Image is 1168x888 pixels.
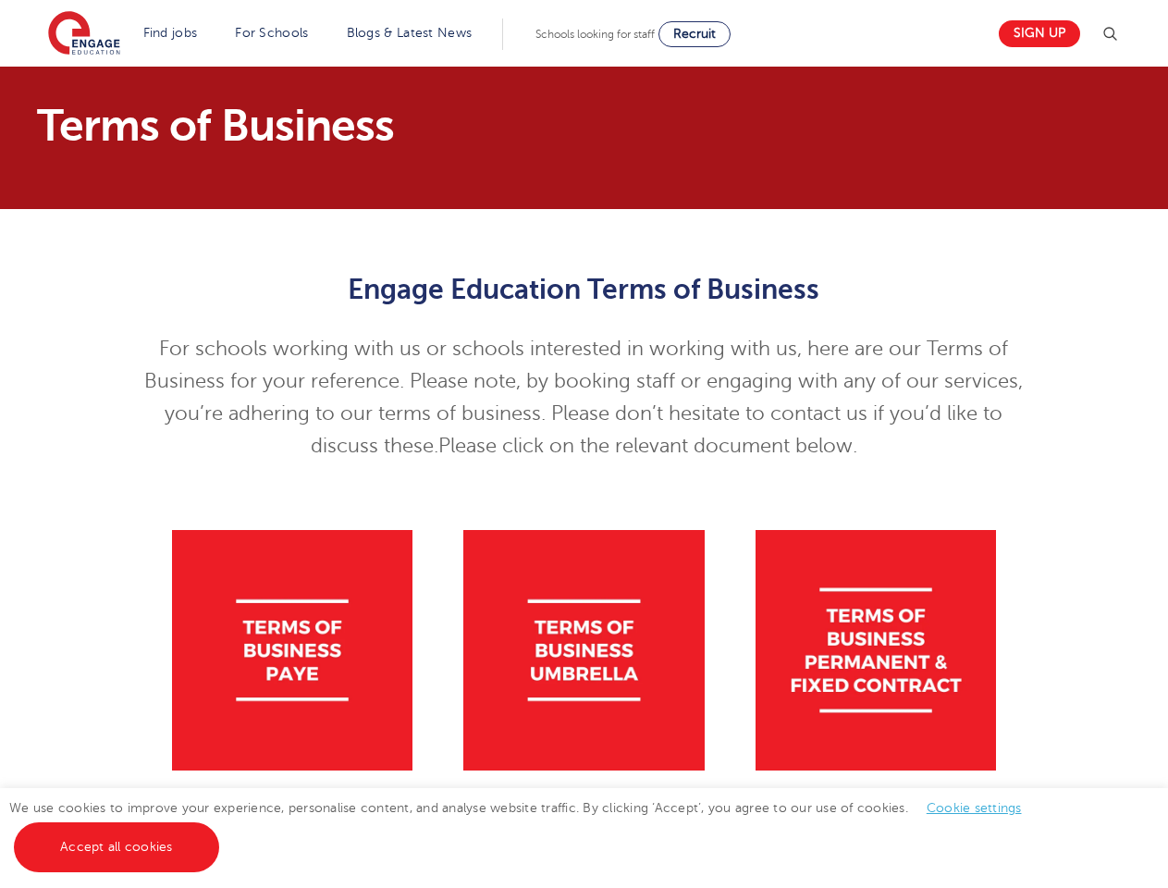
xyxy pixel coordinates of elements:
[14,822,219,872] a: Accept all cookies
[347,26,473,40] a: Blogs & Latest News
[999,20,1080,47] a: Sign up
[143,26,198,40] a: Find jobs
[37,104,757,148] h1: Terms of Business
[9,801,1040,854] span: We use cookies to improve your experience, personalise content, and analyse website traffic. By c...
[235,26,308,40] a: For Schools
[130,274,1038,305] h2: Engage Education Terms of Business
[535,28,655,41] span: Schools looking for staff
[165,370,1023,457] span: y booking staff or engaging with any of our services, you’re adhering to our terms of business. P...
[927,801,1022,815] a: Cookie settings
[673,27,716,41] span: Recruit
[658,21,731,47] a: Recruit
[130,333,1038,462] p: For schools working with us or schools interested in working with us, here are our Terms of Busin...
[48,11,120,57] img: Engage Education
